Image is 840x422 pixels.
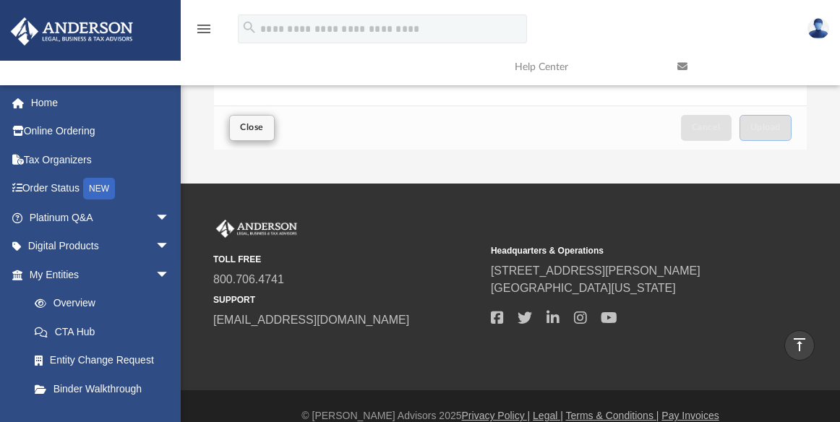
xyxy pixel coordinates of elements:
span: arrow_drop_down [155,260,184,290]
i: vertical_align_top [791,336,808,353]
span: arrow_drop_down [155,203,184,233]
a: Binder Walkthrough [20,374,192,403]
a: Terms & Conditions | [566,410,659,421]
a: vertical_align_top [784,330,815,361]
span: Cancel [692,123,721,132]
a: Tax Organizers [10,145,192,174]
a: Platinum Q&Aarrow_drop_down [10,203,192,232]
a: Home [10,88,192,117]
span: Close [240,123,263,132]
span: arrow_drop_down [155,232,184,262]
img: User Pic [807,18,829,39]
a: [STREET_ADDRESS][PERSON_NAME] [491,264,700,277]
button: Cancel [681,115,732,140]
small: SUPPORT [213,293,481,306]
a: Online Ordering [10,117,192,146]
a: Privacy Policy | [462,410,531,421]
small: TOLL FREE [213,253,481,266]
a: [GEOGRAPHIC_DATA][US_STATE] [491,282,676,294]
a: Order StatusNEW [10,174,192,204]
a: [EMAIL_ADDRESS][DOMAIN_NAME] [213,314,409,326]
button: Upload [740,115,792,140]
a: CTA Hub [20,317,192,346]
a: Entity Change Request [20,346,192,375]
img: Anderson Advisors Platinum Portal [7,17,137,46]
img: Anderson Advisors Platinum Portal [213,220,300,238]
a: Overview [20,289,192,318]
div: NEW [83,178,115,199]
small: Headquarters & Operations [491,244,758,257]
a: Pay Invoices [661,410,719,421]
button: Close [229,115,274,140]
i: menu [195,20,213,38]
a: 800.706.4741 [213,273,284,285]
a: Help Center [504,38,667,95]
i: search [241,20,257,35]
a: Legal | [533,410,563,421]
a: My Entitiesarrow_drop_down [10,260,192,289]
a: menu [195,27,213,38]
span: Upload [750,123,781,132]
a: Digital Productsarrow_drop_down [10,232,192,261]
